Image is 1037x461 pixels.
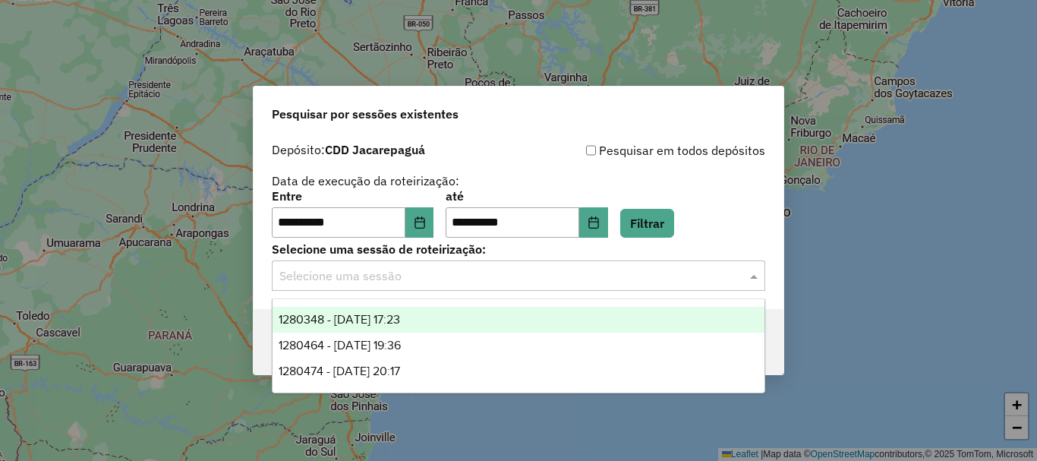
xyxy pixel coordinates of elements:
label: Depósito: [272,141,425,159]
label: até [446,187,607,205]
button: Choose Date [405,207,434,238]
span: 1280474 - [DATE] 20:17 [279,365,400,377]
div: Pesquisar em todos depósitos [518,141,765,159]
label: Data de execução da roteirização: [272,172,459,190]
label: Entre [272,187,433,205]
span: 1280464 - [DATE] 19:36 [279,339,401,352]
strong: CDD Jacarepaguá [325,142,425,157]
label: Selecione uma sessão de roteirização: [272,240,765,258]
span: Pesquisar por sessões existentes [272,105,459,123]
ng-dropdown-panel: Options list [272,298,765,393]
button: Filtrar [620,209,674,238]
span: 1280348 - [DATE] 17:23 [279,313,400,326]
button: Choose Date [579,207,608,238]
